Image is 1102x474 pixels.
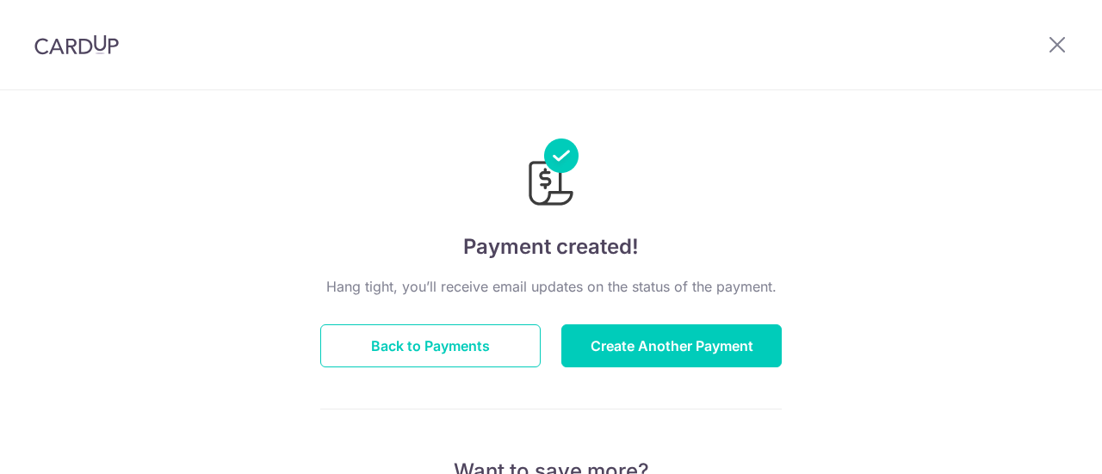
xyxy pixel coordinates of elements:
img: Payments [523,139,579,211]
img: CardUp [34,34,119,55]
button: Create Another Payment [561,324,782,367]
button: Back to Payments [320,324,541,367]
iframe: Opens a widget where you can find more information [992,422,1085,465]
p: Hang tight, you’ll receive email updates on the status of the payment. [320,276,782,297]
h4: Payment created! [320,231,782,262]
